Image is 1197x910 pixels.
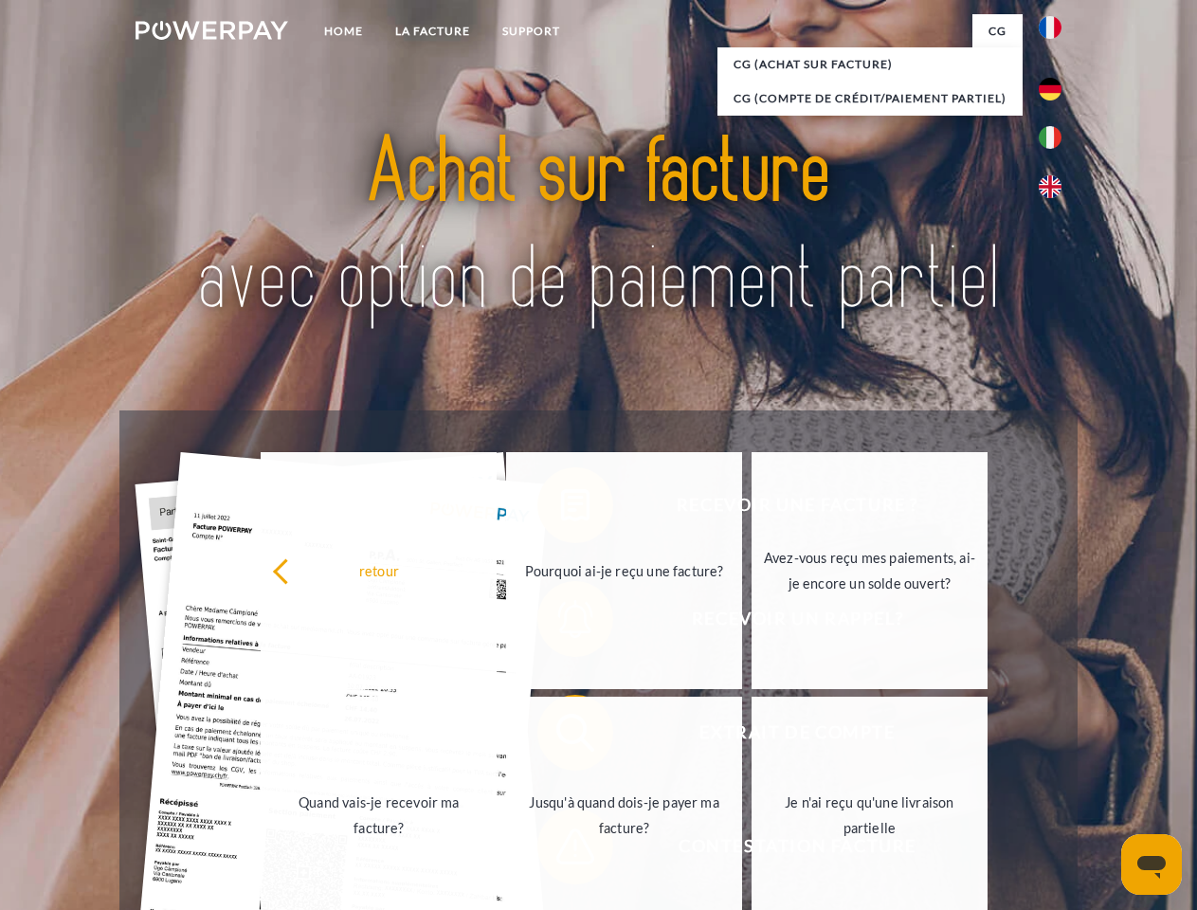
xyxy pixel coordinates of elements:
div: Pourquoi ai-je reçu une facture? [517,557,731,583]
a: LA FACTURE [379,14,486,48]
a: CG [972,14,1023,48]
a: CG (Compte de crédit/paiement partiel) [717,82,1023,116]
a: Avez-vous reçu mes paiements, ai-je encore un solde ouvert? [752,452,988,689]
img: en [1039,175,1061,198]
div: Avez-vous reçu mes paiements, ai-je encore un solde ouvert? [763,545,976,596]
div: Jusqu'à quand dois-je payer ma facture? [517,790,731,841]
img: fr [1039,16,1061,39]
div: Je n'ai reçu qu'une livraison partielle [763,790,976,841]
img: it [1039,126,1061,149]
a: Home [308,14,379,48]
img: logo-powerpay-white.svg [136,21,288,40]
div: retour [272,557,485,583]
div: Quand vais-je recevoir ma facture? [272,790,485,841]
a: Support [486,14,576,48]
iframe: Bouton de lancement de la fenêtre de messagerie [1121,834,1182,895]
a: CG (achat sur facture) [717,47,1023,82]
img: de [1039,78,1061,100]
img: title-powerpay_fr.svg [181,91,1016,363]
